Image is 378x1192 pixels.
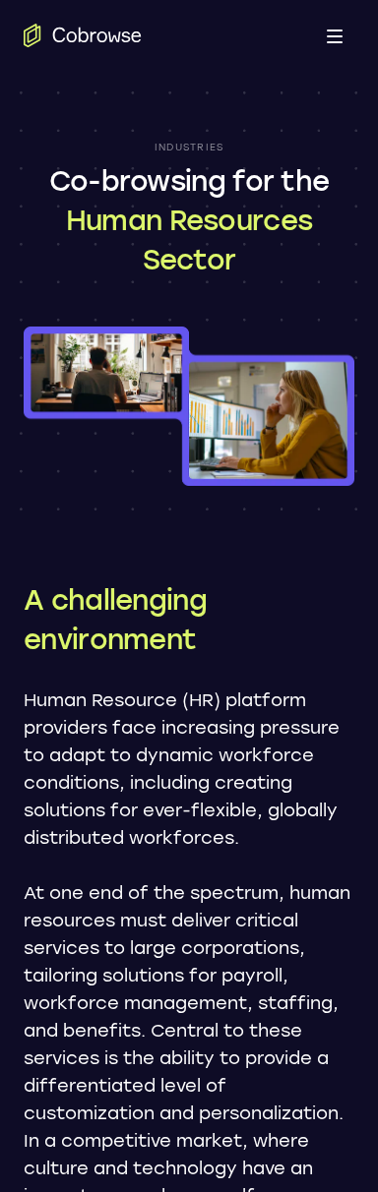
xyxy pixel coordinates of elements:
[24,327,354,486] img: Co-browsing for the Human Resources Sector
[155,142,224,153] p: Industries
[24,580,354,659] h2: A challenging environment
[24,161,354,279] h1: Co-browsing for the
[24,201,354,279] span: Human Resources Sector
[24,24,142,47] a: Go to the home page
[24,686,354,852] p: Human Resource (HR) platform providers face increasing pressure to adapt to dynamic workforce con...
